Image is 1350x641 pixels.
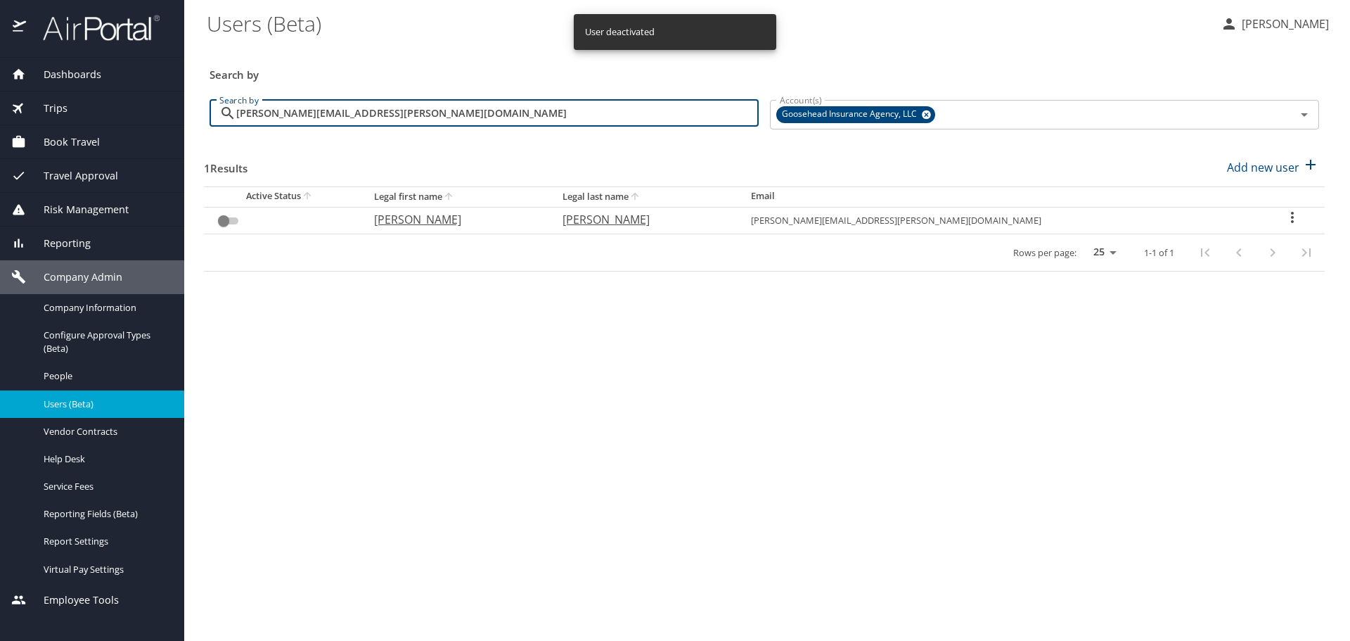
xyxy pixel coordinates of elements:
p: 1-1 of 1 [1144,248,1174,258]
span: Book Travel [26,134,100,150]
button: Add new user [1221,152,1325,183]
select: rows per page [1082,242,1121,263]
p: Rows per page: [1013,248,1076,258]
td: [PERSON_NAME][EMAIL_ADDRESS][PERSON_NAME][DOMAIN_NAME] [740,207,1261,234]
img: airportal-logo.png [27,14,160,42]
p: Add new user [1227,159,1299,176]
h3: Search by [210,58,1319,83]
table: User Search Table [204,186,1325,272]
h3: 1 Results [204,152,247,177]
button: sort [301,190,315,203]
span: Goosehead Insurance Agency, LLC [776,107,925,122]
span: Reporting Fields (Beta) [44,507,167,521]
span: Trips [26,101,67,116]
span: Configure Approval Types (Beta) [44,329,167,355]
span: Vendor Contracts [44,425,167,438]
span: Dashboards [26,67,101,82]
span: Reporting [26,236,91,251]
span: Company Admin [26,269,122,285]
span: Service Fees [44,480,167,493]
span: Company Information [44,301,167,315]
button: Open [1294,105,1314,125]
img: icon-airportal.png [13,14,27,42]
th: Email [740,186,1261,207]
button: sort [629,191,643,204]
div: User deactivated [585,18,655,46]
span: Report Settings [44,535,167,548]
div: Goosehead Insurance Agency, LLC [776,106,935,123]
p: [PERSON_NAME] [374,211,534,228]
span: Help Desk [44,452,167,466]
button: [PERSON_NAME] [1215,11,1335,37]
h1: Users (Beta) [207,1,1209,45]
span: Users (Beta) [44,398,167,411]
span: Employee Tools [26,592,119,608]
th: Legal last name [551,186,740,207]
span: Virtual Pay Settings [44,563,167,576]
button: sort [442,191,456,204]
th: Legal first name [363,186,551,207]
p: [PERSON_NAME] [1237,15,1329,32]
span: Travel Approval [26,168,118,184]
th: Active Status [204,186,363,207]
p: [PERSON_NAME] [562,211,723,228]
span: Risk Management [26,202,129,217]
input: Search by name or email [236,100,759,127]
span: People [44,369,167,383]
